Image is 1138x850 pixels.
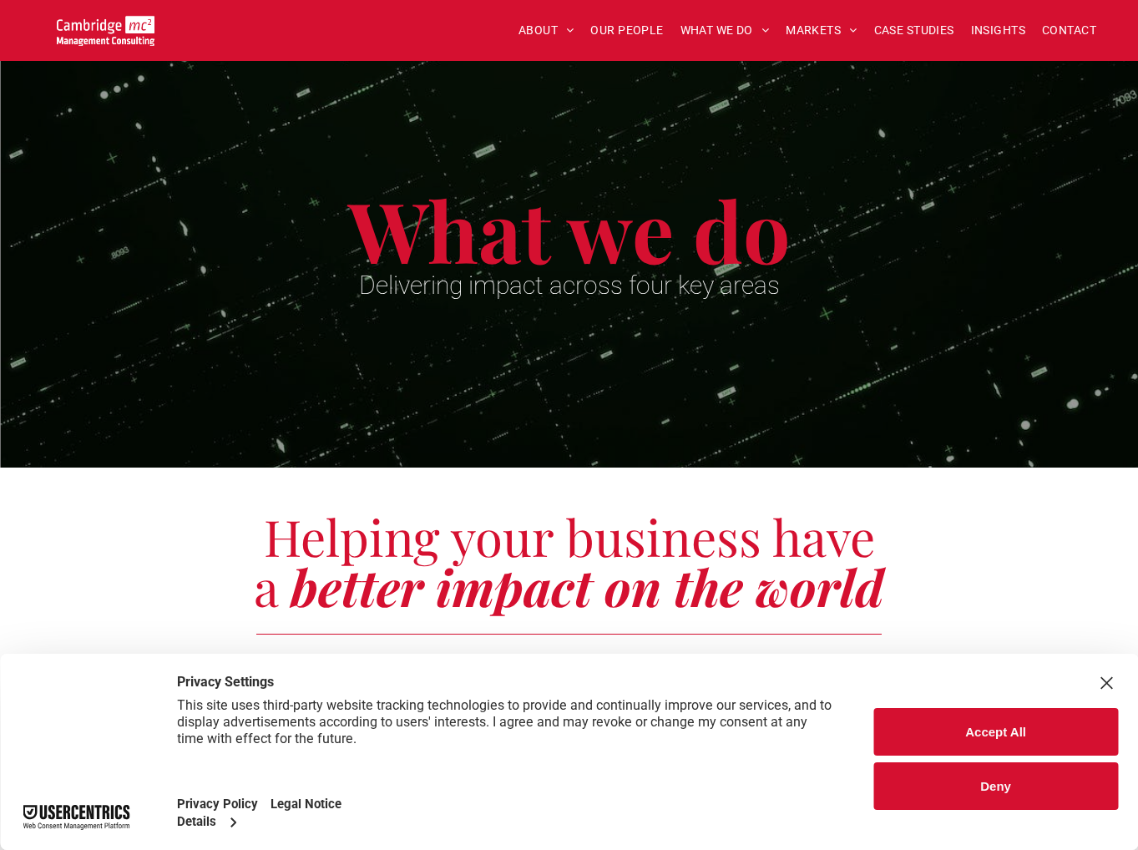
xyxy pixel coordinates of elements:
a: OUR PEOPLE [582,18,671,43]
a: Your Business Transformed | Cambridge Management Consulting [57,18,154,36]
a: CASE STUDIES [866,18,963,43]
a: ABOUT [510,18,583,43]
span: better impact on the world [291,553,884,620]
a: CONTACT [1034,18,1105,43]
a: WHAT WE DO [672,18,778,43]
a: MARKETS [777,18,865,43]
span: What we do [348,174,791,285]
span: Delivering impact across four key areas [359,271,780,300]
span: Helping your business have a [254,503,875,620]
img: Go to Homepage [57,16,154,46]
a: INSIGHTS [963,18,1034,43]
